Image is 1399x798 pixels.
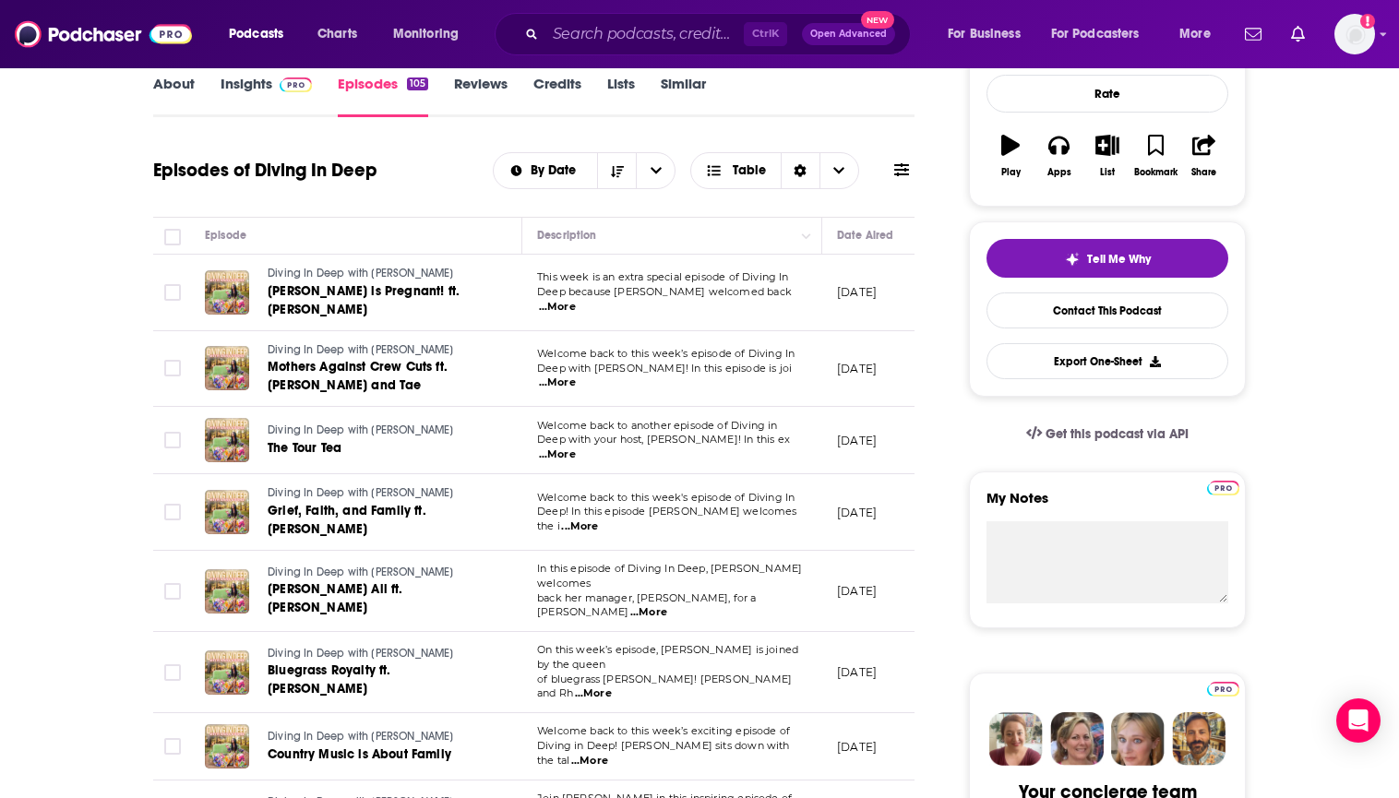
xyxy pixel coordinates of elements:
[539,300,576,315] span: ...More
[607,75,635,117] a: Lists
[1284,18,1312,50] a: Show notifications dropdown
[164,738,181,755] span: Toggle select row
[837,284,877,300] p: [DATE]
[861,11,894,29] span: New
[268,503,426,537] span: Grief, Faith, and Family ft. [PERSON_NAME]
[1172,712,1226,766] img: Jon Profile
[164,360,181,376] span: Toggle select row
[1047,167,1071,178] div: Apps
[537,739,790,767] span: Diving in Deep! [PERSON_NAME] sits down with the tal
[1131,123,1179,189] button: Bookmark
[164,583,181,600] span: Toggle select row
[733,164,766,177] span: Table
[1083,123,1131,189] button: List
[1100,167,1115,178] div: List
[986,292,1228,328] a: Contact This Podcast
[539,375,576,390] span: ...More
[268,486,454,499] span: Diving In Deep with [PERSON_NAME]
[268,440,341,456] span: The Tour Tea
[545,19,744,49] input: Search podcasts, credits, & more...
[986,75,1228,113] div: Rate
[153,159,377,182] h1: Episodes of Diving In Deep
[690,152,859,189] button: Choose View
[630,605,667,620] span: ...More
[1179,21,1211,47] span: More
[268,267,454,280] span: Diving In Deep with [PERSON_NAME]
[280,77,312,92] img: Podchaser Pro
[837,505,877,520] p: [DATE]
[986,239,1228,278] button: tell me why sparkleTell Me Why
[268,282,489,319] a: [PERSON_NAME] is Pregnant! ft. [PERSON_NAME]
[268,565,489,581] a: Diving In Deep with [PERSON_NAME]
[537,224,596,246] div: Description
[837,583,877,599] p: [DATE]
[268,343,454,356] span: Diving In Deep with [PERSON_NAME]
[268,580,489,617] a: [PERSON_NAME] All ft. [PERSON_NAME]
[837,739,877,755] p: [DATE]
[268,729,487,745] a: Diving In Deep with [PERSON_NAME]
[986,343,1228,379] button: Export One-Sheet
[1238,18,1269,50] a: Show notifications dropdown
[268,266,489,282] a: Diving In Deep with [PERSON_NAME]
[268,745,487,764] a: Country Music is About Family
[537,419,778,432] span: Welcome back to another episode of Diving in
[935,19,1044,49] button: open menu
[537,591,757,619] span: back her manager, [PERSON_NAME], for a [PERSON_NAME]
[1134,167,1178,178] div: Bookmark
[810,30,887,39] span: Open Advanced
[268,358,489,395] a: Mothers Against Crew Cuts ft. [PERSON_NAME] and Tae
[597,153,636,188] button: Sort Direction
[537,285,792,298] span: Deep because [PERSON_NAME] welcomed back
[268,439,487,458] a: The Tour Tea
[1191,167,1216,178] div: Share
[15,17,192,52] img: Podchaser - Follow, Share and Rate Podcasts
[537,270,789,283] span: This week is an extra special episode of Diving In
[454,75,508,117] a: Reviews
[407,77,428,90] div: 105
[661,75,706,117] a: Similar
[986,123,1034,189] button: Play
[164,284,181,301] span: Toggle select row
[268,646,489,662] a: Diving In Deep with [PERSON_NAME]
[164,664,181,681] span: Toggle select row
[636,153,675,188] button: open menu
[268,485,489,502] a: Diving In Deep with [PERSON_NAME]
[268,746,451,762] span: Country Music is About Family
[537,724,790,737] span: Welcome back to this week’s exciting episode of
[537,491,795,504] span: Welcome back to this week's episode of Diving In
[989,712,1043,766] img: Sydney Profile
[837,664,877,680] p: [DATE]
[837,224,893,246] div: Date Aired
[268,502,489,539] a: Grief, Faith, and Family ft. [PERSON_NAME]
[537,362,792,375] span: Deep with [PERSON_NAME]! In this episode is joi
[1334,14,1375,54] button: Show profile menu
[571,754,608,768] span: ...More
[1207,682,1239,697] img: Podchaser Pro
[268,283,460,317] span: [PERSON_NAME] is Pregnant! ft. [PERSON_NAME]
[1111,712,1165,766] img: Jules Profile
[537,643,798,671] span: On this week’s episode, [PERSON_NAME] is joined by the queen
[229,21,283,47] span: Podcasts
[537,562,802,590] span: In this episode of Diving In Deep, [PERSON_NAME] welcomes
[153,75,195,117] a: About
[268,581,403,615] span: [PERSON_NAME] All ft. [PERSON_NAME]
[537,673,792,700] span: of bluegrass [PERSON_NAME]! [PERSON_NAME] and Rh
[338,75,428,117] a: Episodes105
[539,447,576,462] span: ...More
[537,505,797,532] span: Deep! In this episode [PERSON_NAME] welcomes the i
[1087,252,1151,267] span: Tell Me Why
[268,423,454,436] span: Diving In Deep with [PERSON_NAME]
[986,489,1228,521] label: My Notes
[268,342,489,359] a: Diving In Deep with [PERSON_NAME]
[268,661,489,698] a: Bluegrass Royalty ft. [PERSON_NAME]
[268,423,487,439] a: Diving In Deep with [PERSON_NAME]
[380,19,483,49] button: open menu
[533,75,581,117] a: Credits
[493,152,676,189] h2: Choose List sort
[537,347,795,360] span: Welcome back to this week’s episode of Diving In
[268,359,448,393] span: Mothers Against Crew Cuts ft. [PERSON_NAME] and Tae
[744,22,787,46] span: Ctrl K
[1360,14,1375,29] svg: Add a profile image
[512,13,928,55] div: Search podcasts, credits, & more...
[781,153,819,188] div: Sort Direction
